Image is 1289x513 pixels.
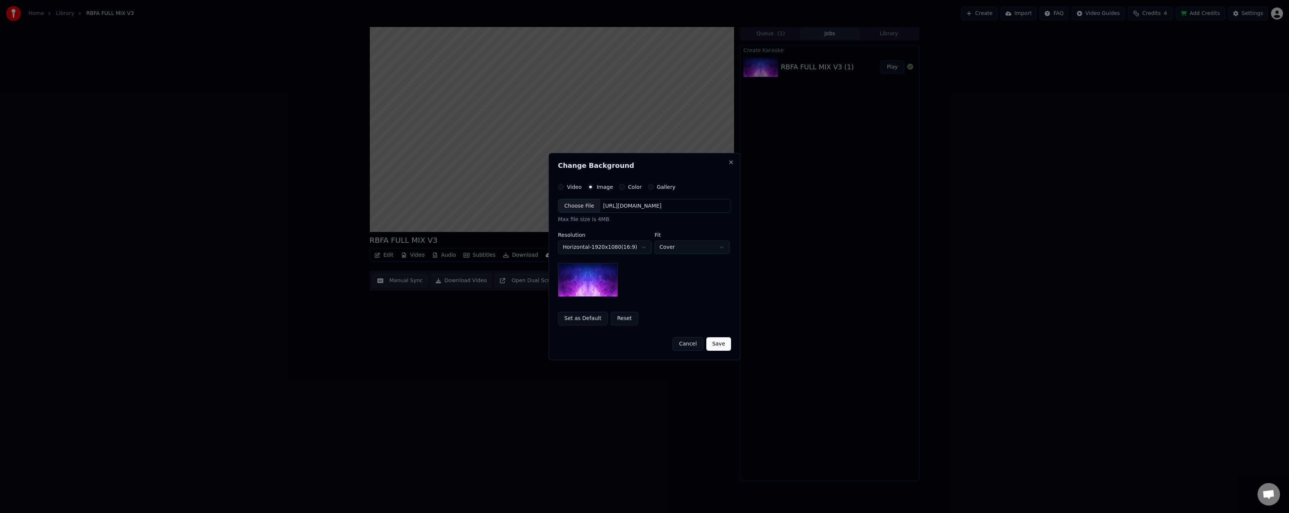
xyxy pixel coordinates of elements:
label: Gallery [657,184,676,190]
div: [URL][DOMAIN_NAME] [600,202,665,210]
button: Set as Default [558,312,608,325]
div: Choose File [558,199,600,213]
div: Max file size is 4MB [558,216,731,224]
button: Reset [611,312,638,325]
button: Save [706,337,731,351]
label: Video [567,184,582,190]
label: Image [597,184,613,190]
label: Resolution [558,232,652,238]
h2: Change Background [558,162,731,169]
button: Cancel [673,337,703,351]
label: Color [628,184,642,190]
label: Fit [655,232,730,238]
